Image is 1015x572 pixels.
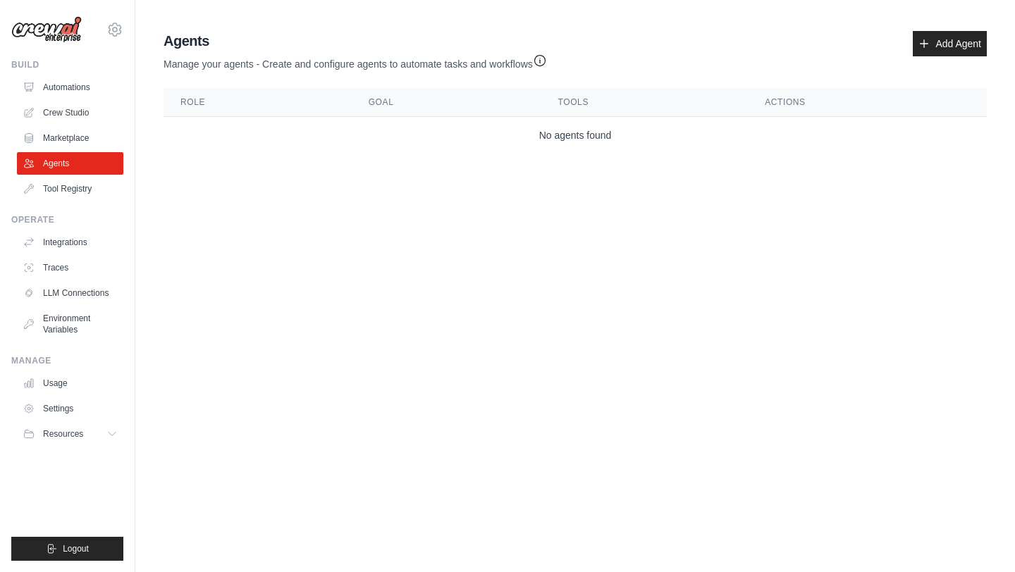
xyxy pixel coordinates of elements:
a: Add Agent [913,31,987,56]
a: Environment Variables [17,307,123,341]
h2: Agents [164,31,547,51]
a: Agents [17,152,123,175]
span: Resources [43,428,83,440]
a: Marketplace [17,127,123,149]
button: Resources [17,423,123,445]
th: Tools [541,88,749,117]
a: Integrations [17,231,123,254]
div: Operate [11,214,123,225]
th: Goal [352,88,541,117]
a: Traces [17,256,123,279]
p: Manage your agents - Create and configure agents to automate tasks and workflows [164,51,547,71]
a: Automations [17,76,123,99]
td: No agents found [164,117,987,154]
a: Crew Studio [17,101,123,124]
div: Build [11,59,123,70]
th: Actions [748,88,987,117]
img: Logo [11,16,82,43]
a: Usage [17,372,123,394]
span: Logout [63,543,89,554]
div: Manage [11,355,123,366]
a: Tool Registry [17,178,123,200]
th: Role [164,88,352,117]
a: LLM Connections [17,282,123,304]
button: Logout [11,537,123,561]
a: Settings [17,397,123,420]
